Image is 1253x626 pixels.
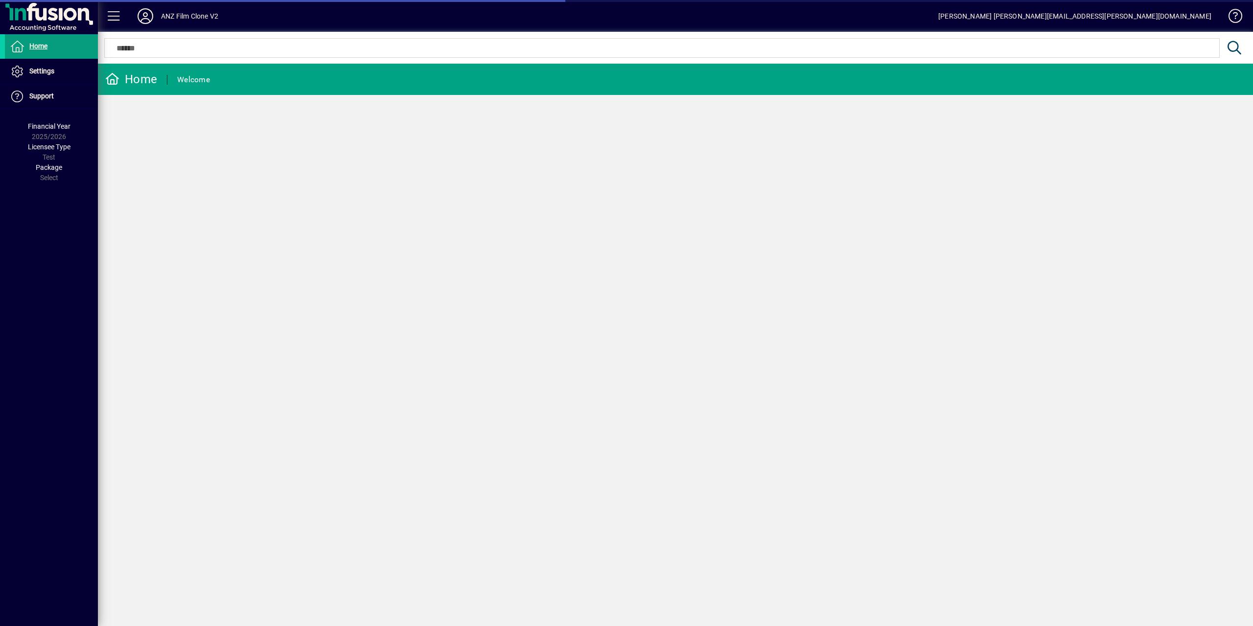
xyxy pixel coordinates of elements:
[29,42,47,50] span: Home
[938,8,1211,24] div: [PERSON_NAME] [PERSON_NAME][EMAIL_ADDRESS][PERSON_NAME][DOMAIN_NAME]
[161,8,218,24] div: ANZ Film Clone V2
[105,71,157,87] div: Home
[1221,2,1241,34] a: Knowledge Base
[36,163,62,171] span: Package
[130,7,161,25] button: Profile
[5,84,98,109] a: Support
[28,122,70,130] span: Financial Year
[29,92,54,100] span: Support
[28,143,70,151] span: Licensee Type
[29,67,54,75] span: Settings
[177,72,210,88] div: Welcome
[5,59,98,84] a: Settings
